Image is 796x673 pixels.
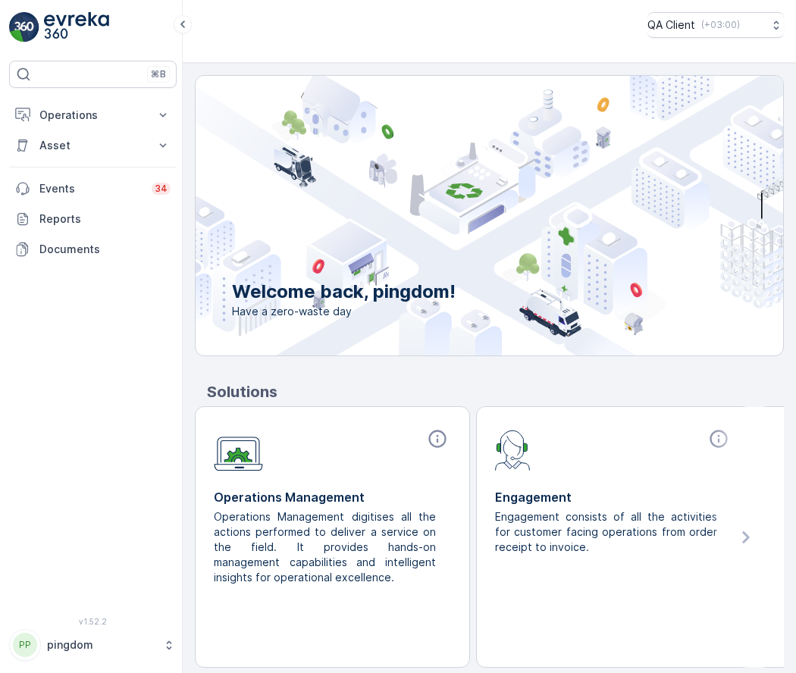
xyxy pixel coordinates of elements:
img: module-icon [214,428,263,471]
img: module-icon [495,428,531,471]
div: PP [13,633,37,657]
img: city illustration [127,76,783,355]
p: 34 [155,183,168,195]
p: ⌘B [151,68,166,80]
p: ( +03:00 ) [701,19,740,31]
p: Engagement consists of all the activities for customer facing operations from order receipt to in... [495,509,720,555]
span: v 1.52.2 [9,617,177,626]
img: logo [9,12,39,42]
p: Documents [39,242,171,257]
button: Asset [9,130,177,161]
span: Have a zero-waste day [232,304,456,319]
p: pingdom [47,637,155,653]
p: Asset [39,138,146,153]
p: Engagement [495,488,732,506]
img: logo_light-DOdMpM7g.png [44,12,109,42]
p: QA Client [647,17,695,33]
a: Reports [9,204,177,234]
p: Operations Management digitises all the actions performed to deliver a service on the field. It p... [214,509,439,585]
button: QA Client(+03:00) [647,12,784,38]
button: Operations [9,100,177,130]
p: Reports [39,211,171,227]
button: PPpingdom [9,629,177,661]
a: Documents [9,234,177,265]
p: Events [39,181,143,196]
p: Solutions [207,380,784,403]
p: Operations [39,108,146,123]
p: Operations Management [214,488,451,506]
a: Events34 [9,174,177,204]
p: Welcome back, pingdom! [232,280,456,304]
